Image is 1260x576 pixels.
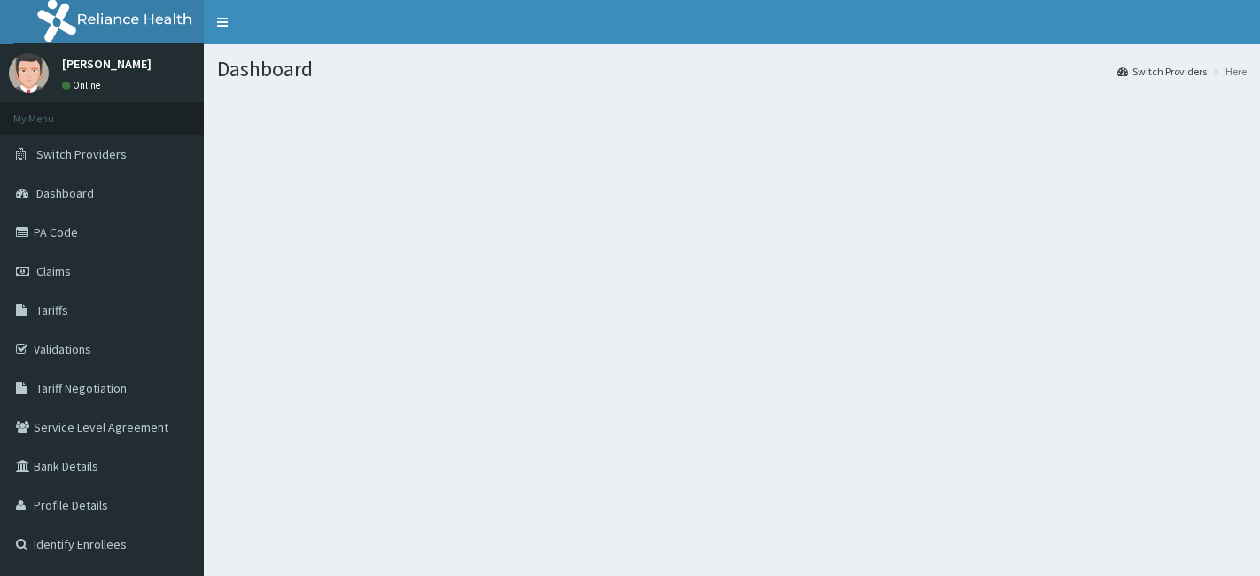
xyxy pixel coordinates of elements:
[62,79,105,91] a: Online
[1117,64,1207,79] a: Switch Providers
[62,58,152,70] p: [PERSON_NAME]
[217,58,1247,81] h1: Dashboard
[36,185,94,201] span: Dashboard
[9,53,49,93] img: User Image
[36,302,68,318] span: Tariffs
[36,380,127,396] span: Tariff Negotiation
[36,263,71,279] span: Claims
[1209,64,1247,79] li: Here
[36,146,127,162] span: Switch Providers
